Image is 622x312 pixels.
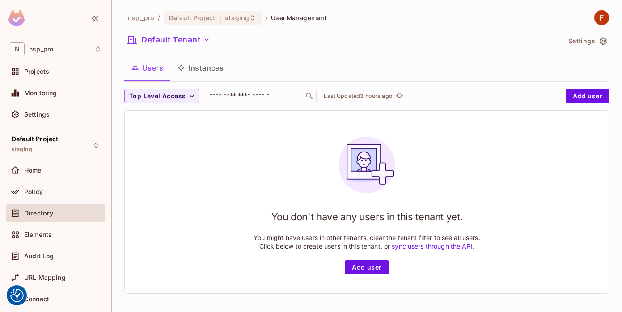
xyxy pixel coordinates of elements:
li: / [158,13,160,22]
button: Add user [345,260,389,274]
span: N [10,42,25,55]
span: refresh [396,92,403,101]
span: staging [225,13,249,22]
span: User Management [271,13,327,22]
span: Workspace: nsp_pro [29,46,53,53]
button: Instances [170,57,231,79]
button: Settings [565,34,609,48]
span: Settings [24,111,50,118]
img: Revisit consent button [10,289,24,302]
h1: You don't have any users in this tenant yet. [271,210,463,223]
span: Home [24,167,42,174]
button: Default Tenant [124,33,214,47]
img: Felipe Kharaba [594,10,609,25]
button: refresh [394,91,405,101]
span: Elements [24,231,52,238]
button: Top Level Access [124,89,199,103]
span: Audit Log [24,253,54,260]
li: / [265,13,267,22]
span: staging [12,146,32,153]
button: Add user [566,89,609,103]
span: Connect [24,295,49,303]
button: Consent Preferences [10,289,24,302]
p: You might have users in other tenants, clear the tenant filter to see all users. Click below to c... [254,233,480,250]
p: Last Updated 3 hours ago [324,93,392,100]
span: the active workspace [128,13,154,22]
button: Users [124,57,170,79]
span: Top Level Access [129,91,186,102]
a: sync users through the API. [392,242,474,250]
span: URL Mapping [24,274,66,281]
span: Default Project [12,135,58,143]
span: Click to refresh data [393,91,405,101]
span: Projects [24,68,49,75]
span: Directory [24,210,53,217]
span: Monitoring [24,89,57,97]
img: SReyMgAAAABJRU5ErkJggg== [8,10,25,26]
span: : [219,14,222,21]
span: Policy [24,188,43,195]
span: Default Project [169,13,216,22]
